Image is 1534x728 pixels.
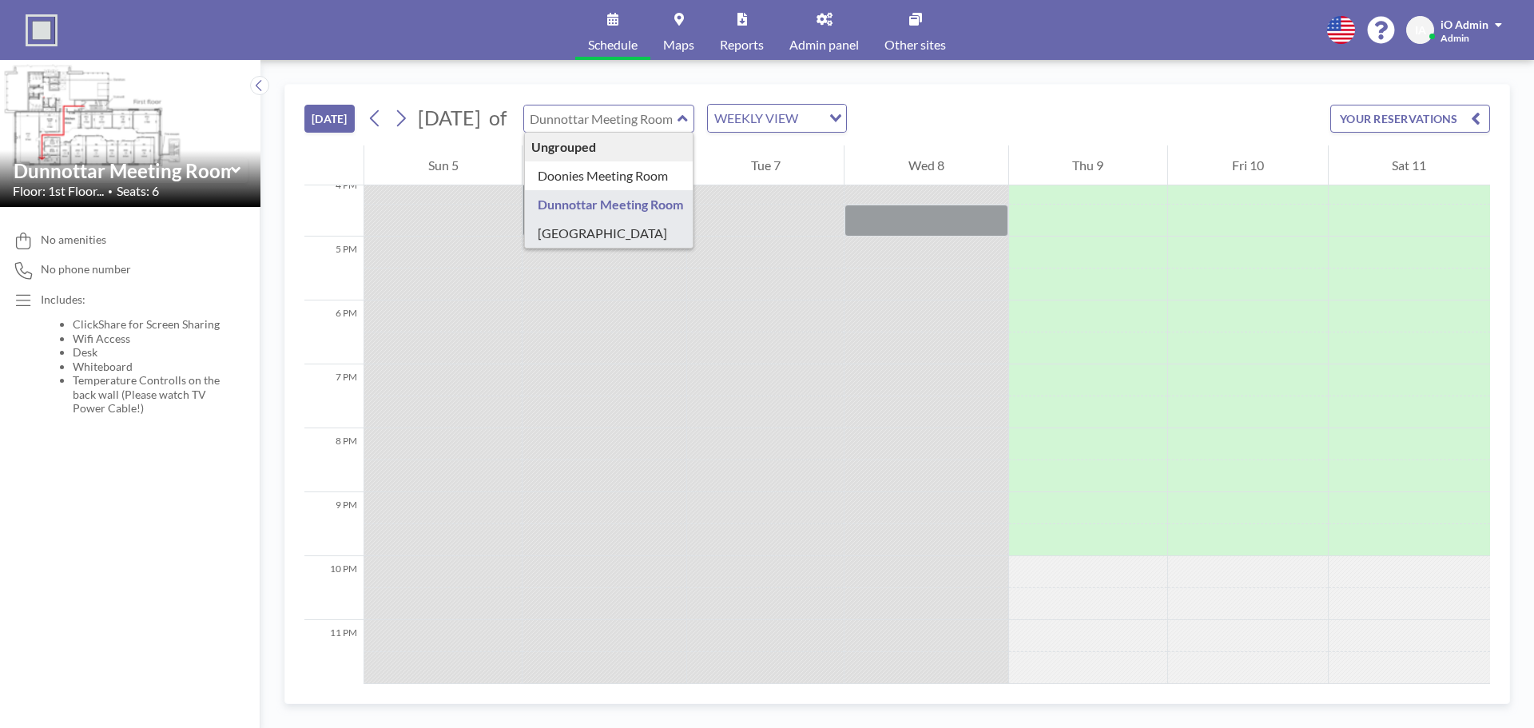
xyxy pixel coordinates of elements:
[687,145,844,185] div: Tue 7
[525,161,693,190] div: Doonies Meeting Room
[304,105,355,133] button: [DATE]
[1415,23,1426,38] span: IA
[304,300,364,364] div: 6 PM
[1441,32,1469,44] span: Admin
[304,620,364,684] div: 11 PM
[1168,145,1327,185] div: Fri 10
[711,108,801,129] span: WEEKLY VIEW
[304,492,364,556] div: 9 PM
[884,38,946,51] span: Other sites
[13,183,104,199] span: Floor: 1st Floor...
[41,292,229,307] p: Includes:
[117,183,159,199] span: Seats: 6
[418,105,481,129] span: [DATE]
[524,105,678,132] input: Dunnottar Meeting Room
[489,105,507,130] span: of
[708,105,846,132] div: Search for option
[41,233,106,247] span: No amenities
[720,38,764,51] span: Reports
[803,108,820,129] input: Search for option
[108,186,113,197] span: •
[663,38,694,51] span: Maps
[525,219,693,248] div: [GEOGRAPHIC_DATA]
[304,556,364,620] div: 10 PM
[1329,145,1490,185] div: Sat 11
[304,364,364,428] div: 7 PM
[588,38,638,51] span: Schedule
[304,237,364,300] div: 5 PM
[1009,145,1167,185] div: Thu 9
[525,190,693,219] div: Dunnottar Meeting Room
[14,159,231,182] input: Dunnottar Meeting Room
[844,145,1007,185] div: Wed 8
[73,332,229,346] li: Wifi Access
[41,262,131,276] span: No phone number
[789,38,859,51] span: Admin panel
[304,428,364,492] div: 8 PM
[1330,105,1490,133] button: YOUR RESERVATIONS
[364,145,522,185] div: Sun 5
[1441,18,1488,31] span: iO Admin
[304,173,364,237] div: 4 PM
[523,145,686,185] div: Mon 6
[73,345,229,360] li: Desk
[525,133,693,161] div: Ungrouped
[73,360,229,374] li: Whiteboard
[26,14,58,46] img: organization-logo
[73,373,229,416] li: Temperature Controlls on the back wall (Please watch TV Power Cable!)
[73,317,229,332] li: ClickShare for Screen Sharing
